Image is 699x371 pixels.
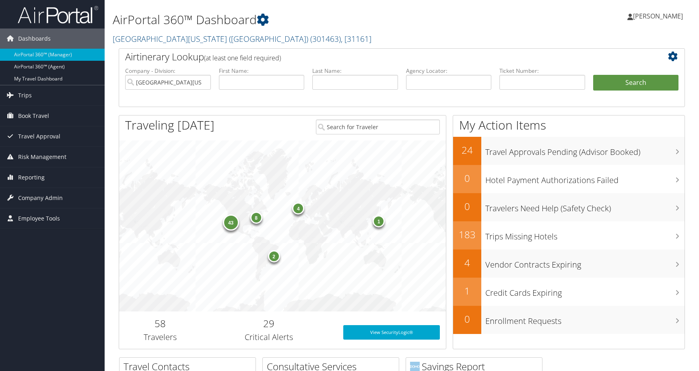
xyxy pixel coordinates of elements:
a: 0Enrollment Requests [453,306,685,334]
a: 4Vendor Contracts Expiring [453,249,685,278]
span: Risk Management [18,147,66,167]
a: [PERSON_NAME] [627,4,691,28]
a: 24Travel Approvals Pending (Advisor Booked) [453,137,685,165]
h2: 1 [453,284,481,298]
h1: Traveling [DATE] [125,117,214,134]
label: First Name: [219,67,305,75]
h2: 24 [453,143,481,157]
span: Travel Approval [18,126,60,146]
div: 43 [223,214,239,230]
h2: 0 [453,171,481,185]
span: Employee Tools [18,208,60,229]
h3: Critical Alerts [207,332,331,343]
h3: Hotel Payment Authorizations Failed [485,171,685,186]
span: , [ 31161 ] [341,33,371,44]
a: 1Credit Cards Expiring [453,278,685,306]
label: Agency Locator: [406,67,492,75]
h3: Travel Approvals Pending (Advisor Booked) [485,142,685,158]
div: 8 [250,211,262,223]
h2: 29 [207,317,331,330]
a: [GEOGRAPHIC_DATA][US_STATE] ([GEOGRAPHIC_DATA]) [113,33,371,44]
div: 1 [373,215,385,227]
span: Trips [18,85,32,105]
label: Last Name: [312,67,398,75]
label: Company - Division: [125,67,211,75]
span: Company Admin [18,188,63,208]
div: 2 [268,250,280,262]
h2: 183 [453,228,481,241]
span: Dashboards [18,29,51,49]
h2: 0 [453,200,481,213]
h2: 0 [453,312,481,326]
input: Search for Traveler [316,120,440,134]
a: 0Travelers Need Help (Safety Check) [453,193,685,221]
label: Ticket Number: [499,67,585,75]
h3: Credit Cards Expiring [485,283,685,299]
span: [PERSON_NAME] [633,12,683,21]
h2: Airtinerary Lookup [125,50,631,64]
span: ( 301463 ) [310,33,341,44]
h2: 58 [125,317,195,330]
h2: 4 [453,256,481,270]
a: View SecurityLogic® [343,325,440,340]
h3: Trips Missing Hotels [485,227,685,242]
span: Reporting [18,167,45,188]
h1: My Action Items [453,117,685,134]
span: (at least one field required) [204,54,281,62]
h3: Vendor Contracts Expiring [485,255,685,270]
a: 183Trips Missing Hotels [453,221,685,249]
a: 0Hotel Payment Authorizations Failed [453,165,685,193]
h3: Enrollment Requests [485,311,685,327]
h3: Travelers Need Help (Safety Check) [485,199,685,214]
h1: AirPortal 360™ Dashboard [113,11,498,28]
span: Book Travel [18,106,49,126]
img: airportal-logo.png [18,5,98,24]
button: Search [593,75,679,91]
div: 4 [293,202,305,214]
h3: Travelers [125,332,195,343]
